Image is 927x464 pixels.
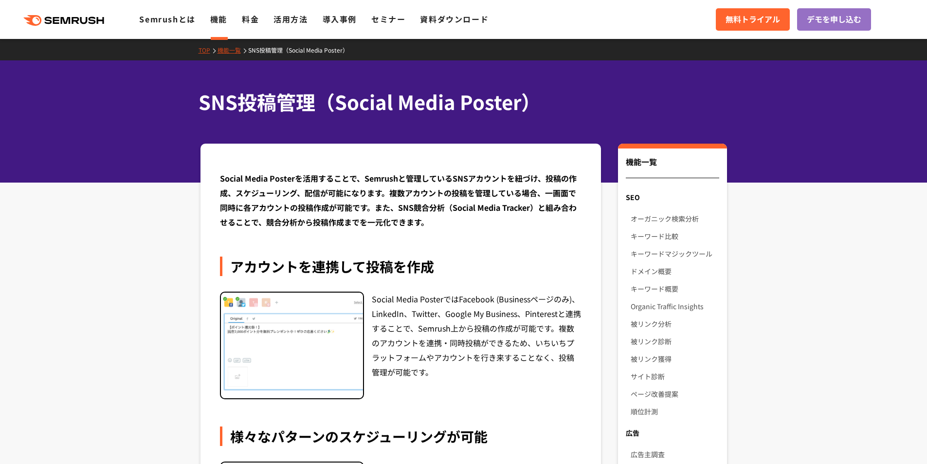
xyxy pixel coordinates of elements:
[631,315,719,333] a: 被リンク分析
[248,46,356,54] a: SNS投稿管理（Social Media Poster）
[631,445,719,463] a: 広告主調査
[372,292,582,400] div: Social Media PosterではFacebook (Businessページのみ)、LinkedIn、Twitter、Google My Business、Pinterestと連携するこ...
[631,385,719,403] a: ページ改善提案
[139,13,195,25] a: Semrushとは
[631,262,719,280] a: ドメイン概要
[618,188,727,206] div: SEO
[626,156,719,178] div: 機能一覧
[220,427,582,446] div: 様々なパターンのスケジューリングが可能
[631,245,719,262] a: キーワードマジックツール
[420,13,489,25] a: 資料ダウンロード
[631,210,719,227] a: オーガニック検索分析
[631,403,719,420] a: 順位計測
[631,333,719,350] a: 被リンク診断
[726,13,780,26] span: 無料トライアル
[716,8,790,31] a: 無料トライアル
[631,227,719,245] a: キーワード比較
[807,13,861,26] span: デモを申し込む
[797,8,871,31] a: デモを申し込む
[199,46,218,54] a: TOP
[242,13,259,25] a: 料金
[631,297,719,315] a: Organic Traffic Insights
[220,171,582,229] div: Social Media Posterを活用することで、Semrushと管理しているSNSアカウントを紐づけ、投稿の作成、スケジューリング、配信が可能になります。複数アカウントの投稿を管理してい...
[618,424,727,442] div: 広告
[631,368,719,385] a: サイト診断
[221,293,363,399] img: SNS投稿管理（Social Media Poster） 投稿作成
[220,257,582,276] div: アカウントを連携して投稿を作成
[273,13,308,25] a: 活用方法
[218,46,248,54] a: 機能一覧
[371,13,405,25] a: セミナー
[631,350,719,368] a: 被リンク獲得
[631,280,719,297] a: キーワード概要
[199,88,719,116] h1: SNS投稿管理（Social Media Poster）
[210,13,227,25] a: 機能
[323,13,357,25] a: 導入事例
